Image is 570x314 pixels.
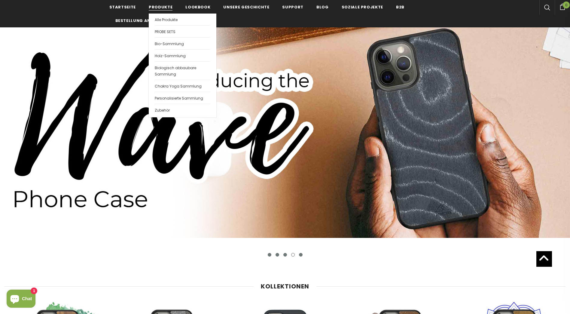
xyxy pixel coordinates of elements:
[155,49,210,61] a: Holz-Sammlung
[223,4,269,10] span: Unsere Geschichte
[342,4,383,10] span: Soziale Projekte
[155,104,210,116] a: Zubehör
[291,253,295,257] button: 4
[396,4,404,10] span: B2B
[155,25,210,37] a: PROBE SETS
[299,253,303,257] button: 5
[555,3,570,10] a: 0
[155,92,210,104] a: Personalisierte Sammlung
[155,96,203,101] span: Personalisierte Sammlung
[155,61,210,80] a: Biologisch abbaubare Sammlung
[316,4,329,10] span: Blog
[155,37,210,49] a: Bio-Sammlung
[155,80,210,92] a: Chakra Yoga Sammlung
[155,65,196,77] span: Biologisch abbaubare Sammlung
[155,17,178,22] span: Alle Produkte
[563,2,570,8] span: 0
[155,84,202,89] span: Chakra Yoga Sammlung
[149,4,172,10] span: Produkte
[115,18,165,23] span: Bestellung ansehen
[282,4,303,10] span: Support
[261,282,309,291] span: Kollektionen
[283,253,287,257] button: 3
[268,253,271,257] button: 1
[276,253,279,257] button: 2
[115,14,165,27] a: Bestellung ansehen
[155,108,170,113] span: Zubehör
[155,29,175,34] span: PROBE SETS
[155,41,184,46] span: Bio-Sammlung
[109,4,136,10] span: Startseite
[155,14,210,25] a: Alle Produkte
[5,290,37,309] inbox-online-store-chat: Shopify online store chat
[185,4,210,10] span: Lookbook
[155,53,186,58] span: Holz-Sammlung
